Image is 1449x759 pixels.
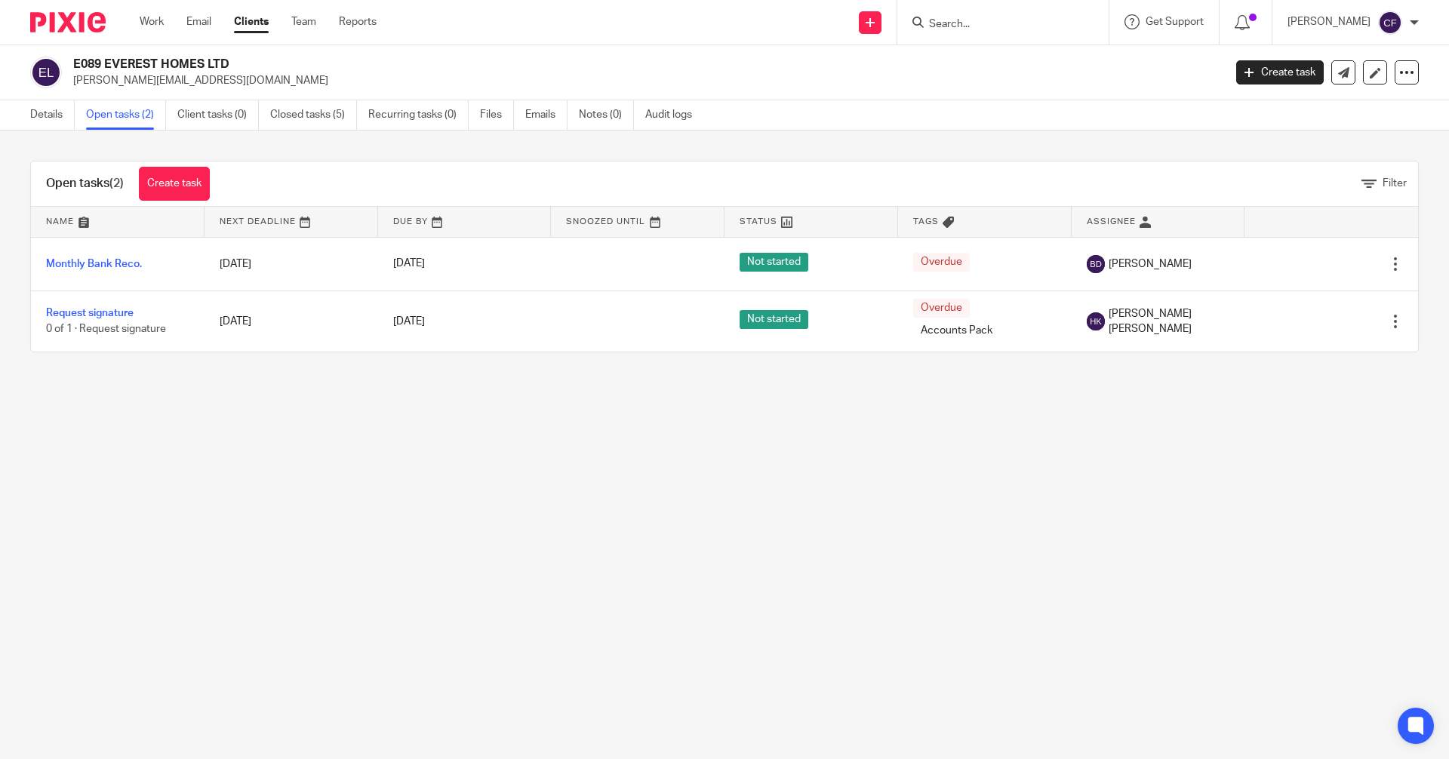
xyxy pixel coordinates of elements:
a: Recurring tasks (0) [368,100,469,130]
span: [DATE] [393,259,425,269]
a: Work [140,14,164,29]
a: Audit logs [645,100,703,130]
td: [DATE] [205,237,378,290]
a: Create task [1236,60,1324,85]
a: Open tasks (2) [86,100,166,130]
a: Details [30,100,75,130]
a: Closed tasks (5) [270,100,357,130]
p: [PERSON_NAME] [1287,14,1371,29]
a: Emails [525,100,568,130]
span: Snoozed Until [566,217,645,226]
img: svg%3E [30,57,62,88]
a: Reports [339,14,377,29]
a: Client tasks (0) [177,100,259,130]
span: Status [740,217,777,226]
a: Team [291,14,316,29]
span: (2) [109,177,124,189]
img: svg%3E [1087,255,1105,273]
span: Tags [913,217,939,226]
input: Search [928,18,1063,32]
span: Get Support [1146,17,1204,27]
span: Not started [740,310,808,329]
a: Create task [139,167,210,201]
a: Email [186,14,211,29]
span: [PERSON_NAME] [PERSON_NAME] [1109,306,1230,337]
img: svg%3E [1087,312,1105,330]
a: Notes (0) [579,100,634,130]
span: Accounts Pack [913,321,1000,340]
span: Overdue [913,299,970,318]
img: Pixie [30,12,106,32]
span: Filter [1383,178,1407,189]
span: [PERSON_NAME] [1109,257,1192,272]
h2: E089 EVEREST HOMES LTD [73,57,986,72]
span: Overdue [913,253,970,272]
a: Clients [234,14,269,29]
span: 0 of 1 · Request signature [46,324,166,334]
td: [DATE] [205,290,378,352]
p: [PERSON_NAME][EMAIL_ADDRESS][DOMAIN_NAME] [73,73,1214,88]
span: Not started [740,253,808,272]
h1: Open tasks [46,176,124,192]
a: Request signature [46,308,134,318]
a: Files [480,100,514,130]
img: svg%3E [1378,11,1402,35]
span: [DATE] [393,316,425,327]
a: Monthly Bank Reco. [46,259,142,269]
